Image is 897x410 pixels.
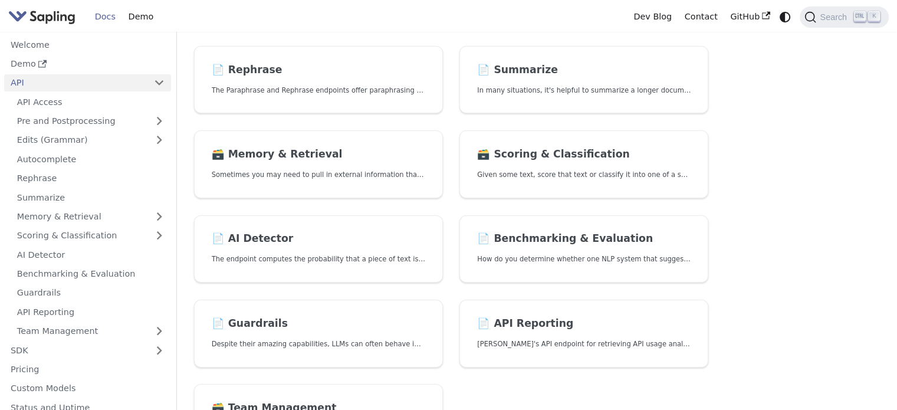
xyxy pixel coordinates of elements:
a: 📄️ GuardrailsDespite their amazing capabilities, LLMs can often behave in undesired [194,300,443,368]
a: Welcome [4,36,171,53]
a: 🗃️ Scoring & ClassificationGiven some text, score that text or classify it into one of a set of p... [459,130,708,198]
p: Despite their amazing capabilities, LLMs can often behave in undesired [212,339,425,350]
a: Edits (Grammar) [11,132,171,149]
p: The endpoint computes the probability that a piece of text is AI-generated, [212,254,425,265]
p: How do you determine whether one NLP system that suggests edits [477,254,691,265]
p: Sapling's API endpoint for retrieving API usage analytics. [477,339,691,350]
a: API [4,74,147,91]
a: API Reporting [11,303,171,320]
a: Summarize [11,189,171,206]
button: Search (Ctrl+K) [800,6,888,28]
a: Scoring & Classification [11,227,171,244]
a: Docs [88,8,122,26]
h2: Scoring & Classification [477,148,691,161]
a: Contact [678,8,724,26]
h2: API Reporting [477,317,691,330]
button: Expand sidebar category 'SDK' [147,342,171,359]
h2: Rephrase [212,64,425,77]
a: API Access [11,93,171,110]
h2: Guardrails [212,317,425,330]
p: In many situations, it's helpful to summarize a longer document into a shorter, more easily diges... [477,85,691,96]
a: GitHub [724,8,776,26]
a: 📄️ SummarizeIn many situations, it's helpful to summarize a longer document into a shorter, more ... [459,46,708,114]
kbd: K [868,11,880,22]
a: 🗃️ Memory & RetrievalSometimes you may need to pull in external information that doesn't fit in t... [194,130,443,198]
a: Pre and Postprocessing [11,113,171,130]
a: Demo [122,8,160,26]
button: Collapse sidebar category 'API' [147,74,171,91]
span: Search [816,12,854,22]
h2: Benchmarking & Evaluation [477,232,691,245]
a: Rephrase [11,170,171,187]
a: 📄️ API Reporting[PERSON_NAME]'s API endpoint for retrieving API usage analytics. [459,300,708,368]
a: SDK [4,342,147,359]
a: Memory & Retrieval [11,208,171,225]
a: Autocomplete [11,150,171,168]
img: Sapling.ai [8,8,75,25]
h2: AI Detector [212,232,425,245]
a: Custom Models [4,380,171,397]
p: Sometimes you may need to pull in external information that doesn't fit in the context size of an... [212,169,425,181]
a: Dev Blog [627,8,678,26]
a: 📄️ Benchmarking & EvaluationHow do you determine whether one NLP system that suggests edits [459,215,708,283]
a: Sapling.ai [8,8,80,25]
p: The Paraphrase and Rephrase endpoints offer paraphrasing for particular styles. [212,85,425,96]
a: 📄️ AI DetectorThe endpoint computes the probability that a piece of text is AI-generated, [194,215,443,283]
a: 📄️ RephraseThe Paraphrase and Rephrase endpoints offer paraphrasing for particular styles. [194,46,443,114]
p: Given some text, score that text or classify it into one of a set of pre-specified categories. [477,169,691,181]
a: Guardrails [11,284,171,301]
a: Pricing [4,361,171,378]
a: Team Management [11,323,171,340]
h2: Memory & Retrieval [212,148,425,161]
a: Demo [4,55,171,73]
a: Benchmarking & Evaluation [11,265,171,283]
button: Switch between dark and light mode (currently system mode) [777,8,794,25]
h2: Summarize [477,64,691,77]
a: AI Detector [11,246,171,263]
